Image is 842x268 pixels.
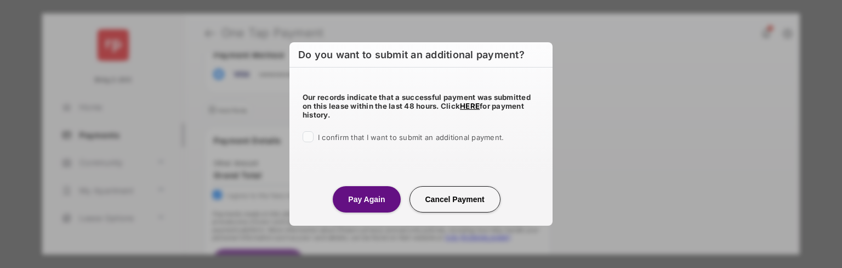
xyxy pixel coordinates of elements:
[318,133,504,142] span: I confirm that I want to submit an additional payment.
[289,42,553,68] h6: Do you want to submit an additional payment?
[303,93,539,119] h5: Our records indicate that a successful payment was submitted on this lease within the last 48 hou...
[409,186,500,213] button: Cancel Payment
[333,186,400,213] button: Pay Again
[460,102,480,110] a: HERE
